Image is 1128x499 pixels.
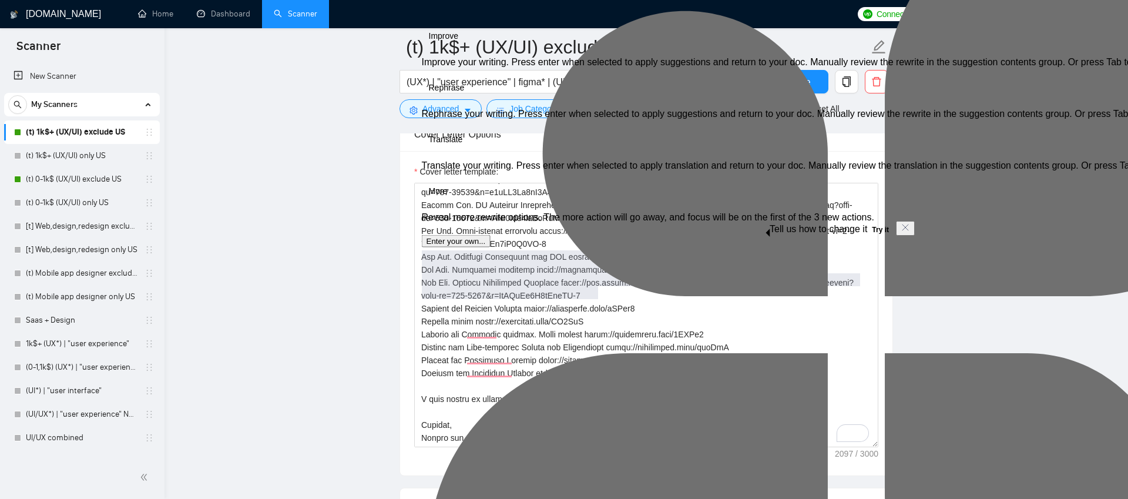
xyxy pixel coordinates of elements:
a: dashboardDashboard [197,9,250,19]
span: holder [145,175,154,184]
a: (t) 0-1k$ (UX/UI) only US [26,191,137,215]
input: Scanner name... [406,32,869,62]
div: Cover Letter Options [414,118,878,151]
a: Saas + Design [26,309,137,332]
a: searchScanner [274,9,317,19]
a: (UI/UX*) | "user experience" NEW [26,403,137,426]
a: (UI*) | "user interface" [26,379,137,403]
button: settingAdvancedcaret-down [399,99,482,118]
span: holder [145,339,154,349]
button: search [8,95,27,114]
span: My Scanners [31,93,78,116]
span: holder [145,292,154,302]
a: (t) 1k$+ (UX/UI) exclude US [26,120,137,144]
a: homeHome [138,9,173,19]
a: (t) 0-1k$ (UX/UI) exclude US [26,168,137,191]
span: holder [145,316,154,325]
textarea: To enrich screen reader interactions, please activate Accessibility in Grammarly extension settings [414,183,878,447]
span: holder [145,386,154,396]
span: holder [145,269,154,278]
span: Scanner [7,38,70,62]
a: (t) 1k$+ (UX/UI) only US [26,144,137,168]
span: holder [145,245,154,254]
input: Search Freelance Jobs... [407,75,720,89]
a: [t] Web,design,redesign exclude US [26,215,137,238]
span: search [9,101,26,109]
span: holder [145,363,154,372]
img: logo [10,5,18,24]
li: New Scanner [4,65,160,88]
span: holder [145,128,154,137]
a: New Scanner [14,65,150,88]
span: holder [145,433,154,443]
a: (t) Mobile app designer only US [26,285,137,309]
span: holder [145,151,154,160]
label: Cover letter template: [414,165,498,178]
span: holder [145,410,154,419]
a: (0-1,1k$) (UX*) | "user experience" [26,356,137,379]
span: holder [145,198,154,207]
a: Web,design,redesign [26,450,137,473]
span: holder [145,222,154,231]
a: 1k$+ (UX*) | "user experience" [26,332,137,356]
span: double-left [140,471,152,483]
a: UI/UX combined [26,426,137,450]
a: (t) Mobile app designer exclude US [26,262,137,285]
span: setting [409,106,418,115]
a: [t] Web,design,redesign only US [26,238,137,262]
